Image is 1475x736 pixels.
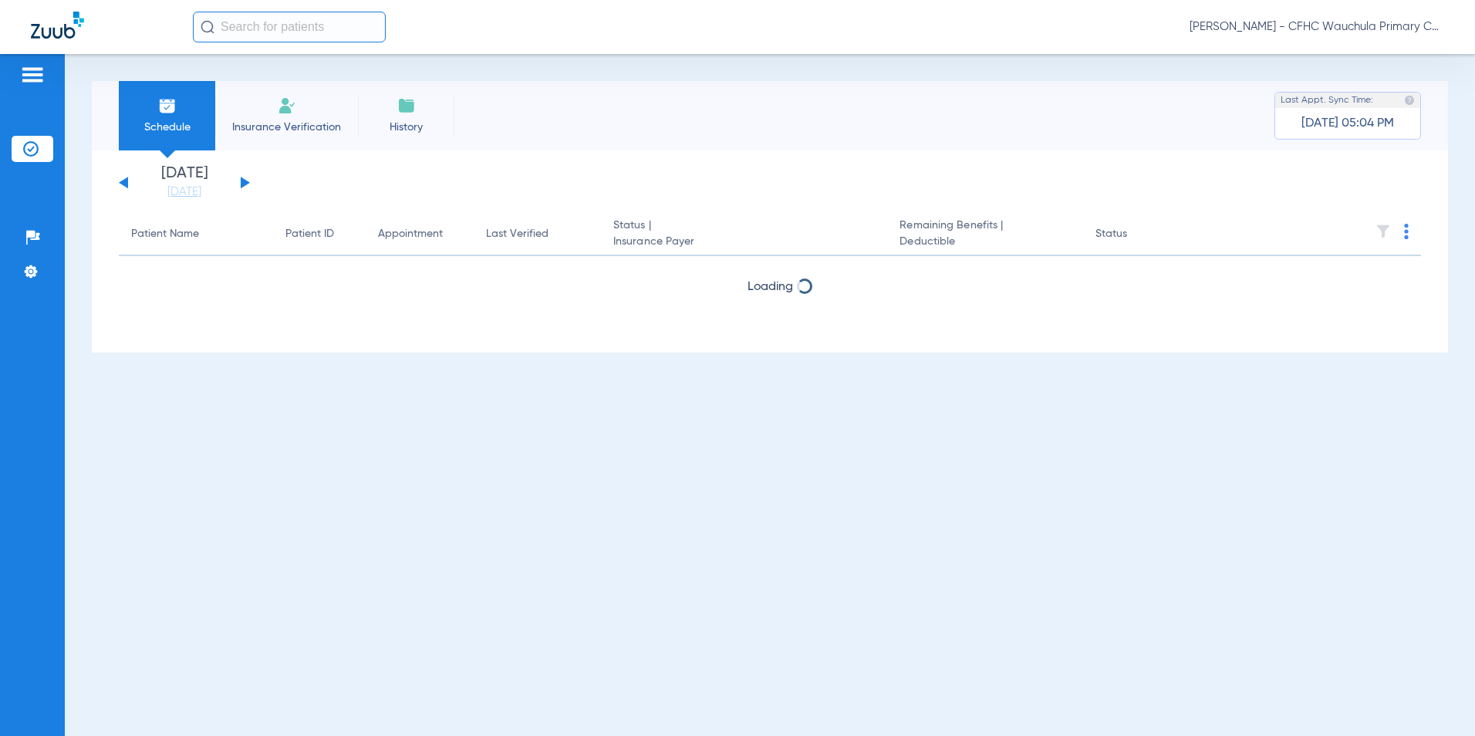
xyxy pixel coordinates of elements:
img: last sync help info [1404,95,1415,106]
img: Manual Insurance Verification [278,96,296,115]
span: [DATE] 05:04 PM [1301,116,1394,131]
div: Appointment [378,226,461,242]
th: Status [1083,213,1187,256]
span: Loading [748,322,793,334]
img: filter.svg [1375,224,1391,239]
img: History [397,96,416,115]
li: [DATE] [138,166,231,200]
span: Insurance Verification [227,120,346,135]
span: [PERSON_NAME] - CFHC Wauchula Primary Care Dental [1190,19,1444,35]
th: Remaining Benefits | [887,213,1082,256]
span: Deductible [900,234,1070,250]
input: Search for patients [193,12,386,42]
div: Appointment [378,226,443,242]
div: Patient Name [131,226,261,242]
img: group-dot-blue.svg [1404,224,1409,239]
span: Last Appt. Sync Time: [1281,93,1373,108]
div: Last Verified [486,226,548,242]
img: Schedule [158,96,177,115]
div: Last Verified [486,226,589,242]
th: Status | [601,213,887,256]
div: Patient ID [285,226,334,242]
img: Search Icon [201,20,214,34]
span: Schedule [130,120,204,135]
span: History [370,120,443,135]
span: Insurance Payer [613,234,875,250]
img: Zuub Logo [31,12,84,39]
div: Patient Name [131,226,199,242]
img: hamburger-icon [20,66,45,84]
div: Patient ID [285,226,353,242]
a: [DATE] [138,184,231,200]
span: Loading [748,281,793,293]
